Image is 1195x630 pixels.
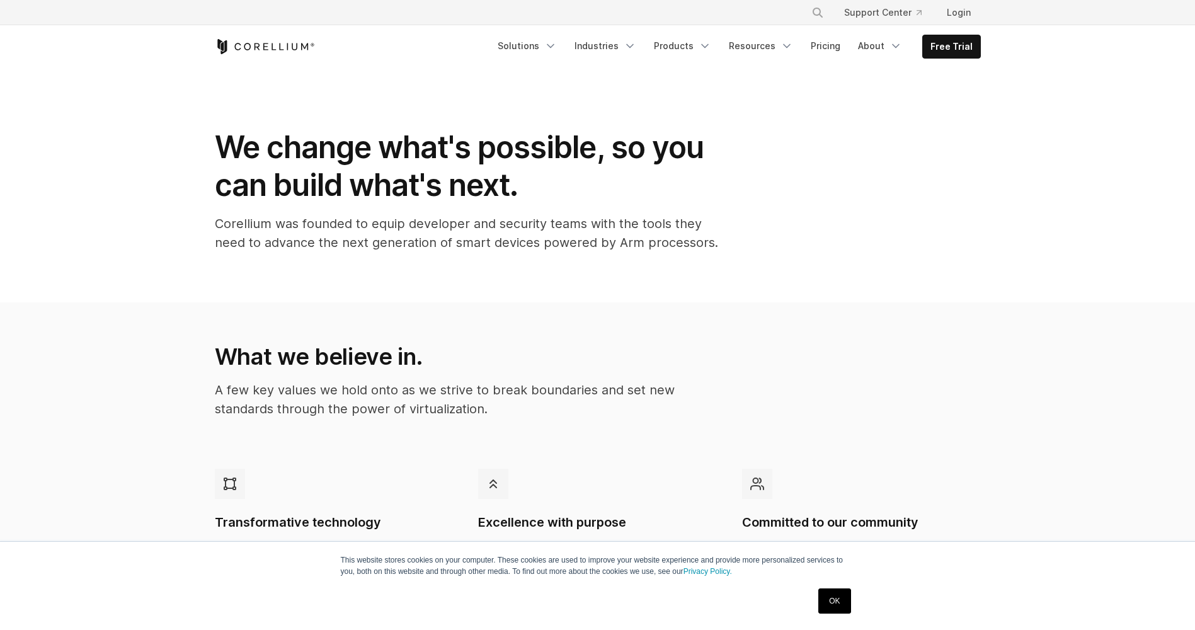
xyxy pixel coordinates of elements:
[215,39,315,54] a: Corellium Home
[490,35,981,59] div: Navigation Menu
[803,35,848,57] a: Pricing
[567,35,644,57] a: Industries
[721,35,801,57] a: Resources
[215,129,719,204] h1: We change what's possible, so you can build what's next.
[478,514,717,531] h4: Excellence with purpose
[341,554,855,577] p: This website stores cookies on your computer. These cookies are used to improve your website expe...
[215,343,717,370] h2: What we believe in.
[818,588,850,614] a: OK
[215,514,454,531] h4: Transformative technology
[923,35,980,58] a: Free Trial
[742,514,981,531] h4: Committed to our community
[215,381,717,418] p: A few key values we hold onto as we strive to break boundaries and set new standards through the ...
[490,35,564,57] a: Solutions
[937,1,981,24] a: Login
[796,1,981,24] div: Navigation Menu
[806,1,829,24] button: Search
[215,214,719,252] p: Corellium was founded to equip developer and security teams with the tools they need to advance t...
[850,35,910,57] a: About
[834,1,932,24] a: Support Center
[646,35,719,57] a: Products
[683,567,732,576] a: Privacy Policy.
